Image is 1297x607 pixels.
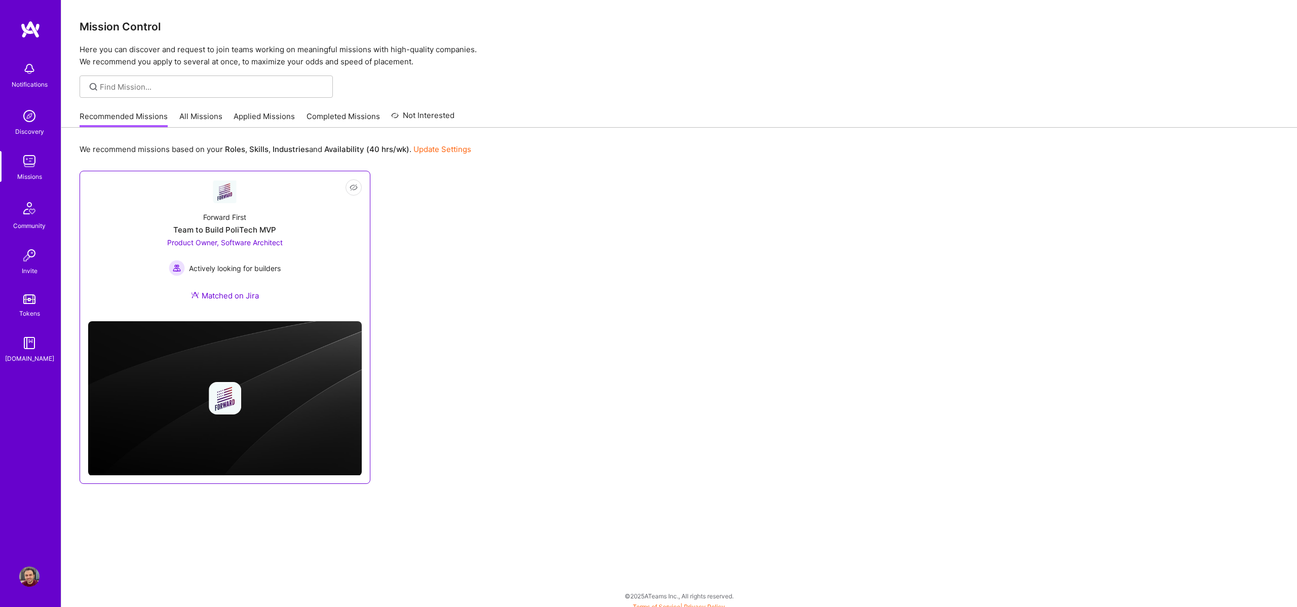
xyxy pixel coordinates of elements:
[23,294,35,304] img: tokens
[189,263,281,274] span: Actively looking for builders
[234,111,295,128] a: Applied Missions
[213,180,237,203] img: Company Logo
[179,111,222,128] a: All Missions
[22,265,37,276] div: Invite
[169,260,185,276] img: Actively looking for builders
[17,566,42,587] a: User Avatar
[19,333,40,353] img: guide book
[88,179,362,313] a: Company LogoForward FirstTeam to Build PoliTech MVPProduct Owner, Software Architect Actively loo...
[191,290,259,301] div: Matched on Jira
[413,144,471,154] a: Update Settings
[19,566,40,587] img: User Avatar
[80,44,1279,68] p: Here you can discover and request to join teams working on meaningful missions with high-quality ...
[80,111,168,128] a: Recommended Missions
[273,144,309,154] b: Industries
[225,144,245,154] b: Roles
[12,79,48,90] div: Notifications
[80,144,471,155] p: We recommend missions based on your , , and .
[19,151,40,171] img: teamwork
[88,321,362,476] img: cover
[5,353,54,364] div: [DOMAIN_NAME]
[307,111,380,128] a: Completed Missions
[203,212,246,222] div: Forward First
[249,144,269,154] b: Skills
[324,144,409,154] b: Availability (40 hrs/wk)
[191,291,199,299] img: Ateam Purple Icon
[19,245,40,265] img: Invite
[20,20,41,39] img: logo
[19,308,40,319] div: Tokens
[80,20,1279,33] h3: Mission Control
[391,109,454,128] a: Not Interested
[88,81,99,93] i: icon SearchGrey
[17,196,42,220] img: Community
[100,82,325,92] input: Find Mission...
[173,224,276,235] div: Team to Build PoliTech MVP
[167,238,283,247] span: Product Owner, Software Architect
[19,106,40,126] img: discovery
[209,382,241,414] img: Company logo
[350,183,358,192] i: icon EyeClosed
[17,171,42,182] div: Missions
[19,59,40,79] img: bell
[15,126,44,137] div: Discovery
[13,220,46,231] div: Community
